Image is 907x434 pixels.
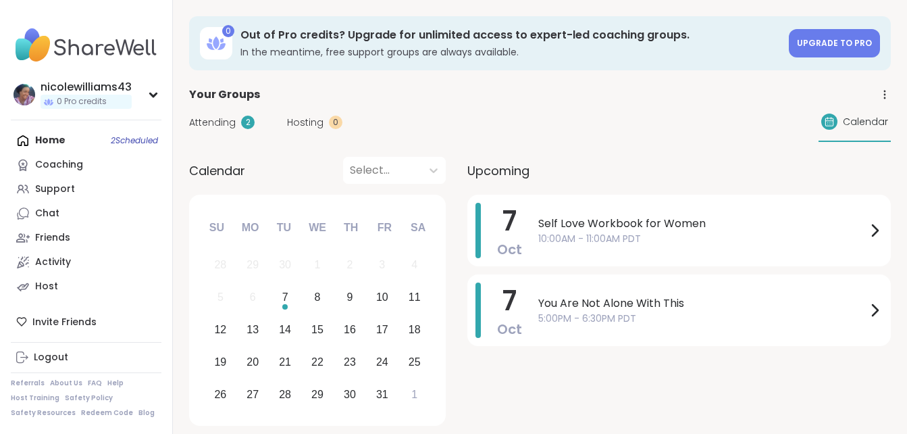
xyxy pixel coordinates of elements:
[303,347,332,377] div: Choose Wednesday, October 22nd, 2025
[336,283,365,312] div: Choose Thursday, October 9th, 2025
[11,345,161,370] a: Logout
[81,408,133,418] a: Redeem Code
[35,158,83,172] div: Coaching
[346,256,353,274] div: 2
[206,283,235,312] div: Not available Sunday, October 5th, 2025
[41,80,132,95] div: nicolewilliams43
[303,213,332,243] div: We
[376,288,388,306] div: 10
[409,353,421,371] div: 25
[303,316,332,345] div: Choose Wednesday, October 15th, 2025
[189,162,245,180] span: Calendar
[11,408,76,418] a: Safety Resources
[35,231,70,245] div: Friends
[214,320,226,339] div: 12
[11,153,161,177] a: Coaching
[311,385,323,404] div: 29
[367,283,396,312] div: Choose Friday, October 10th, 2025
[367,347,396,377] div: Choose Friday, October 24th, 2025
[238,283,267,312] div: Not available Monday, October 6th, 2025
[35,256,71,269] div: Activity
[11,310,161,334] div: Invite Friends
[202,213,232,243] div: Su
[189,87,260,103] span: Your Groups
[303,283,332,312] div: Choose Wednesday, October 8th, 2025
[206,251,235,280] div: Not available Sunday, September 28th, 2025
[11,250,161,274] a: Activity
[403,213,433,243] div: Sa
[369,213,399,243] div: Fr
[409,288,421,306] div: 11
[204,249,430,410] div: month 2025-10
[57,96,107,107] span: 0 Pro credits
[271,283,300,312] div: Choose Tuesday, October 7th, 2025
[843,115,888,129] span: Calendar
[238,380,267,409] div: Choose Monday, October 27th, 2025
[497,320,522,339] span: Oct
[282,288,288,306] div: 7
[303,380,332,409] div: Choose Wednesday, October 29th, 2025
[379,256,385,274] div: 3
[107,379,124,388] a: Help
[315,288,321,306] div: 8
[315,256,321,274] div: 1
[11,379,45,388] a: Referrals
[411,385,417,404] div: 1
[411,256,417,274] div: 4
[789,29,880,57] a: Upgrade to Pro
[336,251,365,280] div: Not available Thursday, October 2nd, 2025
[214,385,226,404] div: 26
[14,84,35,105] img: nicolewilliams43
[11,226,161,250] a: Friends
[189,116,236,130] span: Attending
[11,274,161,299] a: Host
[271,316,300,345] div: Choose Tuesday, October 14th, 2025
[11,22,161,69] img: ShareWell Nav Logo
[311,353,323,371] div: 22
[344,320,356,339] div: 16
[206,316,235,345] div: Choose Sunday, October 12th, 2025
[376,385,388,404] div: 31
[238,347,267,377] div: Choose Monday, October 20th, 2025
[346,288,353,306] div: 9
[50,379,82,388] a: About Us
[538,295,866,312] span: You Are Not Alone With This
[336,347,365,377] div: Choose Thursday, October 23rd, 2025
[269,213,299,243] div: Tu
[336,213,366,243] div: Th
[271,347,300,377] div: Choose Tuesday, October 21st, 2025
[148,160,159,171] iframe: Spotlight
[65,393,113,403] a: Safety Policy
[329,116,342,129] div: 0
[279,256,291,274] div: 30
[344,353,356,371] div: 23
[376,320,388,339] div: 17
[497,240,522,259] span: Oct
[247,256,259,274] div: 29
[279,385,291,404] div: 28
[11,177,161,201] a: Support
[238,316,267,345] div: Choose Monday, October 13th, 2025
[11,393,59,403] a: Host Training
[271,380,300,409] div: Choose Tuesday, October 28th, 2025
[247,353,259,371] div: 20
[538,216,866,232] span: Self Love Workbook for Women
[206,347,235,377] div: Choose Sunday, October 19th, 2025
[240,45,781,59] h3: In the meantime, free support groups are always available.
[502,202,517,240] span: 7
[247,385,259,404] div: 27
[400,251,429,280] div: Not available Saturday, October 4th, 2025
[88,379,102,388] a: FAQ
[376,353,388,371] div: 24
[11,201,161,226] a: Chat
[502,282,517,320] span: 7
[279,320,291,339] div: 14
[240,28,781,43] h3: Out of Pro credits? Upgrade for unlimited access to expert-led coaching groups.
[247,320,259,339] div: 13
[138,408,155,418] a: Blog
[35,207,59,220] div: Chat
[34,351,68,364] div: Logout
[217,288,224,306] div: 5
[344,385,356,404] div: 30
[250,288,256,306] div: 6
